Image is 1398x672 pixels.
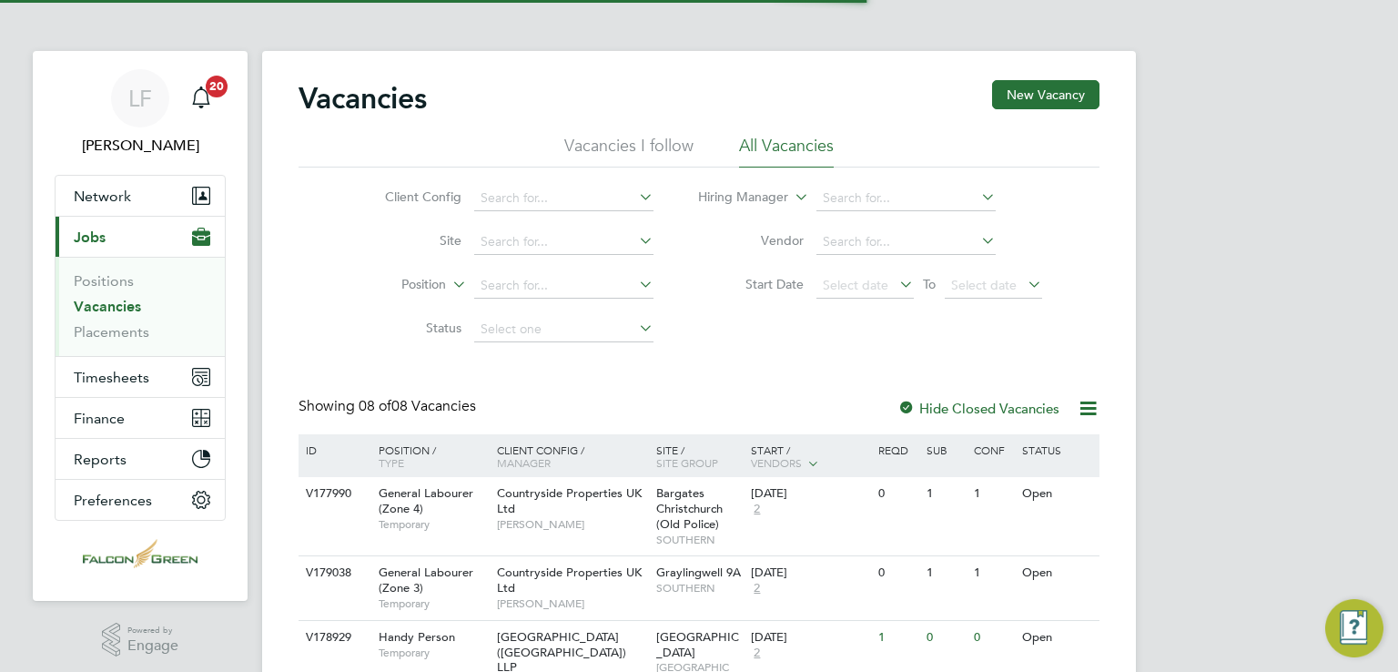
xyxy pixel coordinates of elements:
[751,581,763,596] span: 2
[751,502,763,517] span: 2
[492,434,652,478] div: Client Config /
[922,434,969,465] div: Sub
[341,276,446,294] label: Position
[55,539,226,568] a: Go to home page
[917,272,941,296] span: To
[379,517,488,532] span: Temporary
[56,357,225,397] button: Timesheets
[656,565,741,580] span: Graylingwell 9A
[74,229,106,246] span: Jobs
[474,273,653,299] input: Search for...
[1325,599,1383,657] button: Engage Resource Center
[969,621,1017,655] div: 0
[55,135,226,157] span: Luke Fox
[992,80,1099,109] button: New Vacancy
[56,398,225,438] button: Finance
[56,257,225,356] div: Jobs
[497,596,647,611] span: [PERSON_NAME]
[922,477,969,511] div: 1
[656,455,718,470] span: Site Group
[969,477,1017,511] div: 1
[127,638,178,654] span: Engage
[751,455,802,470] span: Vendors
[379,596,488,611] span: Temporary
[379,565,473,596] span: General Labourer (Zone 3)
[699,276,804,292] label: Start Date
[656,485,723,532] span: Bargates Christchurch (Old Police)
[55,69,226,157] a: LF[PERSON_NAME]
[656,533,743,547] span: SOUTHERN
[739,135,834,168] li: All Vacancies
[969,434,1017,465] div: Conf
[359,397,476,415] span: 08 Vacancies
[357,188,461,205] label: Client Config
[751,565,869,581] div: [DATE]
[357,232,461,249] label: Site
[823,277,888,293] span: Select date
[497,565,642,596] span: Countryside Properties UK Ltd
[56,480,225,520] button: Preferences
[74,492,152,509] span: Preferences
[969,556,1017,590] div: 1
[379,485,473,516] span: General Labourer (Zone 4)
[1018,621,1097,655] div: Open
[816,229,996,255] input: Search for...
[74,272,134,290] a: Positions
[497,485,642,516] span: Countryside Properties UK Ltd
[359,397,391,415] span: 08 of
[816,186,996,211] input: Search for...
[33,51,248,601] nav: Main navigation
[56,439,225,479] button: Reports
[897,400,1059,417] label: Hide Closed Vacancies
[922,556,969,590] div: 1
[1018,434,1097,465] div: Status
[474,317,653,342] input: Select one
[656,629,739,660] span: [GEOGRAPHIC_DATA]
[74,410,125,427] span: Finance
[301,556,365,590] div: V179038
[751,486,869,502] div: [DATE]
[684,188,788,207] label: Hiring Manager
[1018,556,1097,590] div: Open
[497,517,647,532] span: [PERSON_NAME]
[365,434,492,478] div: Position /
[102,623,179,657] a: Powered byEngage
[751,630,869,646] div: [DATE]
[357,320,461,336] label: Status
[74,188,131,205] span: Network
[379,629,455,645] span: Handy Person
[301,434,365,465] div: ID
[652,434,747,478] div: Site /
[56,217,225,257] button: Jobs
[379,646,488,660] span: Temporary
[301,621,365,655] div: V178929
[206,76,228,97] span: 20
[74,451,127,468] span: Reports
[699,232,804,249] label: Vendor
[299,80,427,117] h2: Vacancies
[751,646,763,661] span: 2
[379,455,404,470] span: Type
[874,556,921,590] div: 0
[56,176,225,216] button: Network
[656,581,743,596] span: SOUTHERN
[74,369,149,386] span: Timesheets
[922,621,969,655] div: 0
[497,455,551,470] span: Manager
[474,186,653,211] input: Search for...
[127,623,178,638] span: Powered by
[874,434,921,465] div: Reqd
[746,434,874,480] div: Start /
[474,229,653,255] input: Search for...
[564,135,694,168] li: Vacancies I follow
[74,298,141,315] a: Vacancies
[299,397,480,416] div: Showing
[951,277,1017,293] span: Select date
[1018,477,1097,511] div: Open
[874,621,921,655] div: 1
[301,477,365,511] div: V177990
[83,539,198,568] img: falcongreen-logo-retina.png
[74,323,149,341] a: Placements
[874,477,921,511] div: 0
[128,87,152,110] span: LF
